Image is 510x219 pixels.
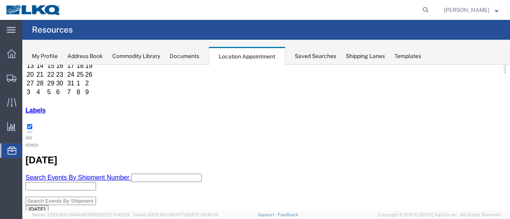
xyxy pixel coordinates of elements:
td: 22 [25,6,33,14]
span: [DATE] 10:40:19 [187,212,218,217]
td: 8 [54,23,62,31]
td: 30 [33,15,44,23]
td: 28 [14,15,24,23]
h4: Resources [32,20,73,40]
div: Address Book [67,52,103,60]
img: logo [6,4,61,16]
span: Server: 2025.16.0-9544af67660 [32,212,130,217]
td: 23 [33,6,44,14]
button: [DATE] [3,140,26,149]
a: Support [258,212,278,217]
td: 2 [63,15,71,23]
span: Search Events By Shipment Number [3,109,107,116]
td: 5 [25,23,33,31]
td: 3 [4,23,13,31]
td: 9 [63,23,71,31]
div: Templates [394,52,421,60]
span: [DATE] 10:42:29 [98,212,130,217]
td: 24 [45,6,53,14]
span: Copyright © [DATE]-[DATE] Agistix Inc., All Rights Reserved [378,211,500,218]
td: 1 [54,15,62,23]
div: My Profile [32,52,58,60]
td: 25 [54,6,62,14]
div: Location Appointment [209,47,285,65]
a: Labels [3,42,24,49]
iframe: FS Legacy Container [22,65,510,211]
h2: [DATE] [3,90,484,101]
td: 7 [45,23,53,31]
span: Sopha Sam [444,6,489,14]
div: Saved Searches [295,52,336,60]
a: Feedback [278,212,298,217]
td: 4 [14,23,24,31]
td: 31 [45,15,53,23]
td: 21 [14,6,24,14]
span: Client: 2025.16.0-8fc0770 [133,212,218,217]
div: Documents [170,52,199,60]
div: Commodity Library [112,52,160,60]
td: 20 [4,6,13,14]
input: Search Events By Shipment Number [3,132,74,140]
td: 27 [4,15,13,23]
a: Search Events By Shipment Number [3,109,109,116]
td: 29 [25,15,33,23]
td: 6 [33,23,44,31]
button: [PERSON_NAME] [443,5,499,15]
div: Shipping Lanes [346,52,385,60]
td: 26 [63,6,71,14]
